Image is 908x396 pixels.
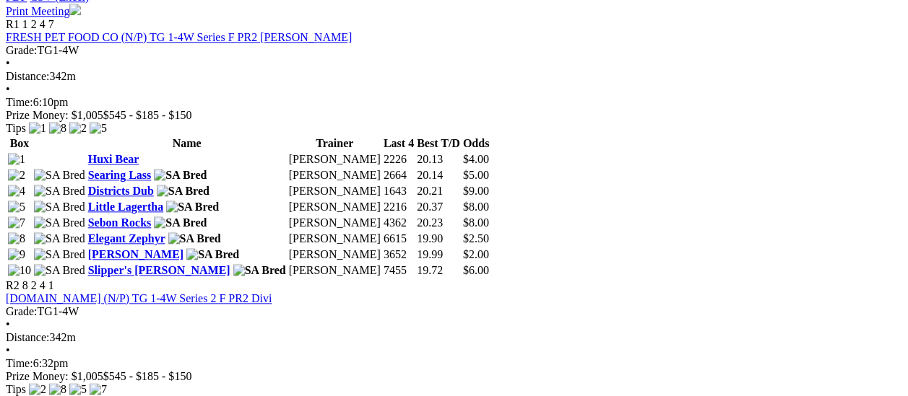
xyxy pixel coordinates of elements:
div: 342m [6,70,902,83]
span: $545 - $185 - $150 [103,109,192,121]
div: 6:10pm [6,96,902,109]
div: TG1-4W [6,305,902,318]
img: SA Bred [168,232,221,245]
img: 9 [8,248,25,261]
span: 1 2 4 7 [22,18,54,30]
img: 8 [8,232,25,245]
td: 20.23 [416,216,461,230]
img: 2 [69,122,87,135]
a: [PERSON_NAME] [88,248,183,260]
span: $8.00 [463,201,489,213]
img: SA Bred [157,185,209,198]
span: $4.00 [463,153,489,165]
span: • [6,318,10,330]
div: 342m [6,331,902,344]
span: $545 - $185 - $150 [103,370,192,382]
th: Best T/D [416,136,461,151]
span: $8.00 [463,216,489,229]
th: Odds [462,136,490,151]
img: 4 [8,185,25,198]
span: Distance: [6,70,49,82]
img: SA Bred [34,216,85,229]
a: Sebon Rocks [88,216,152,229]
td: 19.90 [416,232,461,246]
td: [PERSON_NAME] [288,216,381,230]
td: [PERSON_NAME] [288,200,381,214]
td: 2226 [383,152,415,167]
img: SA Bred [186,248,239,261]
td: [PERSON_NAME] [288,168,381,182]
td: 20.14 [416,168,461,182]
a: Print Meeting [6,5,81,17]
th: Last 4 [383,136,415,151]
img: SA Bred [154,169,207,182]
td: 6615 [383,232,415,246]
td: [PERSON_NAME] [288,247,381,262]
img: SA Bred [233,264,286,277]
td: 20.37 [416,200,461,214]
td: [PERSON_NAME] [288,184,381,198]
img: SA Bred [34,169,85,182]
td: 20.21 [416,184,461,198]
img: SA Bred [154,216,207,229]
span: Time: [6,357,33,369]
img: 5 [69,383,87,396]
span: $5.00 [463,169,489,181]
img: SA Bred [34,201,85,214]
a: [DOMAIN_NAME] (N/P) TG 1-4W Series 2 F PR2 Divi [6,292,272,304]
span: Grade: [6,44,38,56]
div: Prize Money: $1,005 [6,109,902,122]
img: 1 [29,122,46,135]
td: [PERSON_NAME] [288,152,381,167]
span: $2.00 [463,248,489,260]
img: SA Bred [166,201,219,214]
img: 8 [49,383,66,396]
span: Time: [6,96,33,108]
img: 5 [90,122,107,135]
img: 7 [8,216,25,229]
th: Trainer [288,136,381,151]
div: Prize Money: $1,005 [6,370,902,383]
a: Slipper's [PERSON_NAME] [88,264,230,276]
div: TG1-4W [6,44,902,57]
img: SA Bred [34,264,85,277]
span: $9.00 [463,185,489,197]
span: • [6,344,10,356]
img: 7 [90,383,107,396]
span: Box [10,137,30,149]
span: • [6,57,10,69]
td: [PERSON_NAME] [288,263,381,278]
span: $6.00 [463,264,489,276]
img: 2 [29,383,46,396]
th: Name [87,136,287,151]
span: $2.50 [463,232,489,245]
a: Little Lagertha [88,201,163,213]
span: R2 [6,279,20,291]
span: Tips [6,122,26,134]
td: 20.13 [416,152,461,167]
td: 2664 [383,168,415,182]
span: R1 [6,18,20,30]
td: 19.99 [416,247,461,262]
a: Searing Lass [88,169,152,181]
img: 5 [8,201,25,214]
img: SA Bred [34,232,85,245]
td: 19.72 [416,263,461,278]
td: 4362 [383,216,415,230]
td: 7455 [383,263,415,278]
img: printer.svg [69,4,81,15]
img: SA Bred [34,248,85,261]
img: 1 [8,153,25,166]
a: Districts Dub [88,185,154,197]
td: 2216 [383,200,415,214]
img: 10 [8,264,31,277]
a: Elegant Zephyr [88,232,165,245]
span: • [6,83,10,95]
a: FRESH PET FOOD CO (N/P) TG 1-4W Series F PR2 [PERSON_NAME] [6,31,352,43]
td: 1643 [383,184,415,198]
span: Grade: [6,305,38,317]
img: 2 [8,169,25,182]
span: Distance: [6,331,49,343]
a: Huxi Bear [88,153,139,165]
td: 3652 [383,247,415,262]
